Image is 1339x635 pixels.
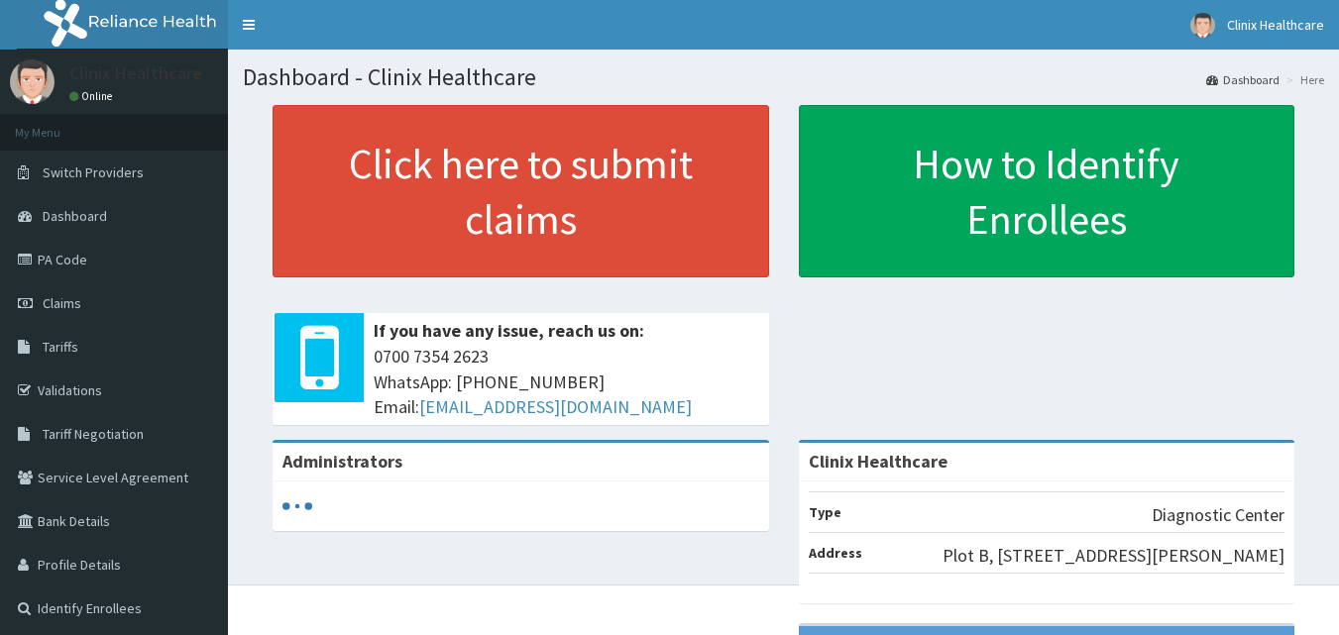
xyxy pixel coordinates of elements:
[43,294,81,312] span: Claims
[282,450,402,473] b: Administrators
[809,544,862,562] b: Address
[10,59,55,104] img: User Image
[69,64,202,82] p: Clinix Healthcare
[799,105,1295,277] a: How to Identify Enrollees
[1152,502,1284,528] p: Diagnostic Center
[1206,71,1280,88] a: Dashboard
[43,338,78,356] span: Tariffs
[43,425,144,443] span: Tariff Negotiation
[374,319,644,342] b: If you have any issue, reach us on:
[43,207,107,225] span: Dashboard
[243,64,1324,90] h1: Dashboard - Clinix Healthcare
[273,105,769,277] a: Click here to submit claims
[943,543,1284,569] p: Plot B, [STREET_ADDRESS][PERSON_NAME]
[1190,13,1215,38] img: User Image
[43,163,144,181] span: Switch Providers
[809,503,841,521] b: Type
[1227,16,1324,34] span: Clinix Healthcare
[419,395,692,418] a: [EMAIL_ADDRESS][DOMAIN_NAME]
[69,89,117,103] a: Online
[374,344,759,420] span: 0700 7354 2623 WhatsApp: [PHONE_NUMBER] Email:
[1282,71,1324,88] li: Here
[809,450,948,473] strong: Clinix Healthcare
[282,491,312,521] svg: audio-loading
